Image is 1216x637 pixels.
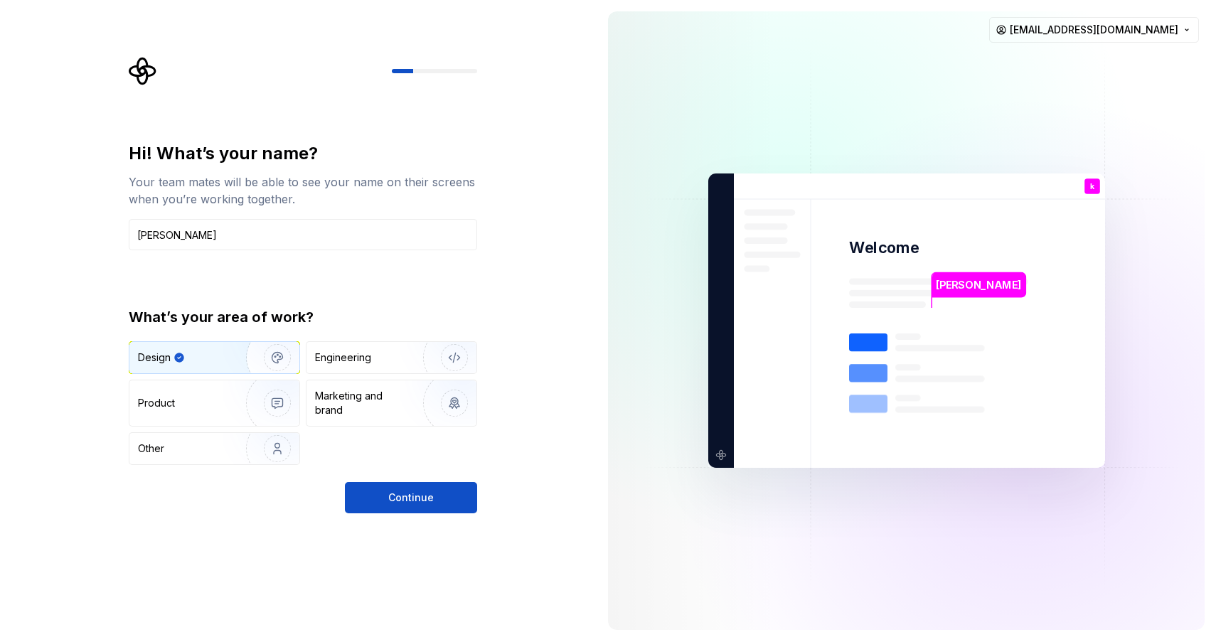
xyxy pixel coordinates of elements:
button: Continue [345,482,477,513]
svg: Supernova Logo [129,57,157,85]
div: Engineering [315,350,371,365]
span: [EMAIL_ADDRESS][DOMAIN_NAME] [1010,23,1178,37]
div: Your team mates will be able to see your name on their screens when you’re working together. [129,173,477,208]
div: Design [138,350,171,365]
div: Product [138,396,175,410]
div: What’s your area of work? [129,307,477,327]
input: Han Solo [129,219,477,250]
div: Hi! What’s your name? [129,142,477,165]
p: k [1089,183,1094,191]
button: [EMAIL_ADDRESS][DOMAIN_NAME] [989,17,1199,43]
span: Continue [388,491,434,505]
div: Other [138,441,164,456]
div: Marketing and brand [315,389,411,417]
p: Welcome [849,237,919,258]
p: [PERSON_NAME] [936,277,1021,293]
